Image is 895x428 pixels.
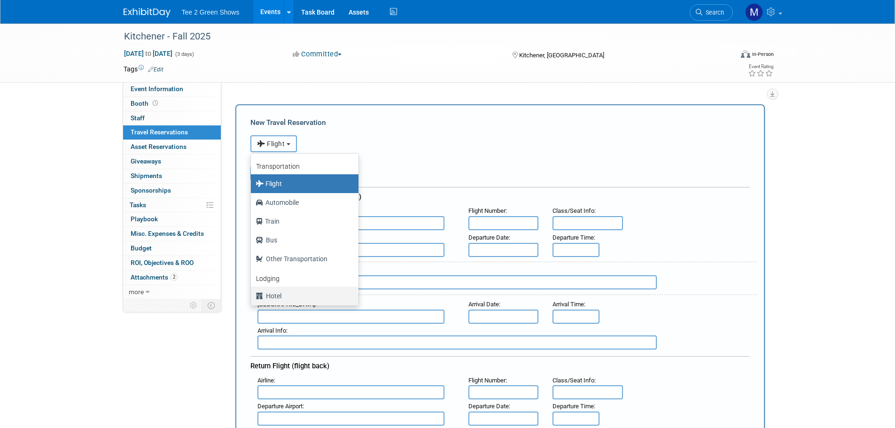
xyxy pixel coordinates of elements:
[124,8,171,17] img: ExhibitDay
[5,4,486,14] body: Rich Text Area. Press ALT-0 for help.
[123,198,221,212] a: Tasks
[131,128,188,136] span: Travel Reservations
[186,299,202,311] td: Personalize Event Tab Strip
[182,8,240,16] span: Tee 2 Green Shows
[690,4,733,21] a: Search
[257,403,304,410] small: :
[256,275,280,282] b: Lodging
[553,207,596,214] small: :
[144,50,153,57] span: to
[257,403,303,410] span: Departure Airport
[151,100,160,107] span: Booth not reserved yet
[553,234,595,241] small: :
[250,117,750,128] div: New Travel Reservation
[468,234,509,241] span: Departure Date
[519,52,604,59] span: Kitchener, [GEOGRAPHIC_DATA]
[123,271,221,285] a: Attachments2
[250,152,750,166] div: Booking Confirmation Number:
[123,169,221,183] a: Shipments
[123,184,221,198] a: Sponsorships
[677,49,774,63] div: Event Format
[289,49,345,59] button: Committed
[124,64,163,74] td: Tags
[468,207,507,214] small: :
[124,49,173,58] span: [DATE] [DATE]
[123,241,221,256] a: Budget
[131,114,145,122] span: Staff
[131,259,194,266] span: ROI, Objectives & ROO
[553,403,594,410] span: Departure Time
[131,187,171,194] span: Sponsorships
[131,172,162,179] span: Shipments
[468,403,510,410] small: :
[468,207,506,214] span: Flight Number
[257,327,286,334] span: Arrival Info
[131,230,204,237] span: Misc. Expenses & Credits
[123,212,221,226] a: Playbook
[553,301,584,308] span: Arrival Time
[123,125,221,140] a: Travel Reservations
[256,233,349,248] label: Bus
[174,51,194,57] span: (3 days)
[256,251,349,266] label: Other Transportation
[257,327,288,334] small: :
[745,3,763,21] img: Michael Kruger
[748,64,773,69] div: Event Rating
[148,66,163,73] a: Edit
[553,207,594,214] span: Class/Seat Info
[131,85,183,93] span: Event Information
[752,51,774,58] div: In-Person
[202,299,221,311] td: Toggle Event Tabs
[130,201,146,209] span: Tasks
[121,28,719,45] div: Kitchener - Fall 2025
[257,377,274,384] span: Airline
[256,163,300,170] b: Transportation
[553,301,585,308] small: :
[123,155,221,169] a: Giveaways
[131,157,161,165] span: Giveaways
[123,227,221,241] a: Misc. Expenses & Credits
[257,377,275,384] small: :
[468,377,506,384] span: Flight Number
[131,143,187,150] span: Asset Reservations
[256,288,349,303] label: Hotel
[468,234,510,241] small: :
[131,273,178,281] span: Attachments
[553,377,596,384] small: :
[251,156,358,174] a: Transportation
[553,377,594,384] span: Class/Seat Info
[123,285,221,299] a: more
[702,9,724,16] span: Search
[553,234,594,241] span: Departure Time
[256,214,349,229] label: Train
[256,176,349,191] label: Flight
[123,111,221,125] a: Staff
[468,301,500,308] small: :
[257,140,285,148] span: Flight
[251,268,358,287] a: Lodging
[250,362,329,370] span: Return Flight (flight back)
[131,215,158,223] span: Playbook
[171,273,178,280] span: 2
[123,97,221,111] a: Booth
[468,377,507,384] small: :
[123,82,221,96] a: Event Information
[250,135,297,152] button: Flight
[468,301,499,308] span: Arrival Date
[553,403,595,410] small: :
[123,140,221,154] a: Asset Reservations
[256,195,349,210] label: Automobile
[129,288,144,296] span: more
[468,403,509,410] span: Departure Date
[123,256,221,270] a: ROI, Objectives & ROO
[741,50,750,58] img: Format-Inperson.png
[131,244,152,252] span: Budget
[131,100,160,107] span: Booth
